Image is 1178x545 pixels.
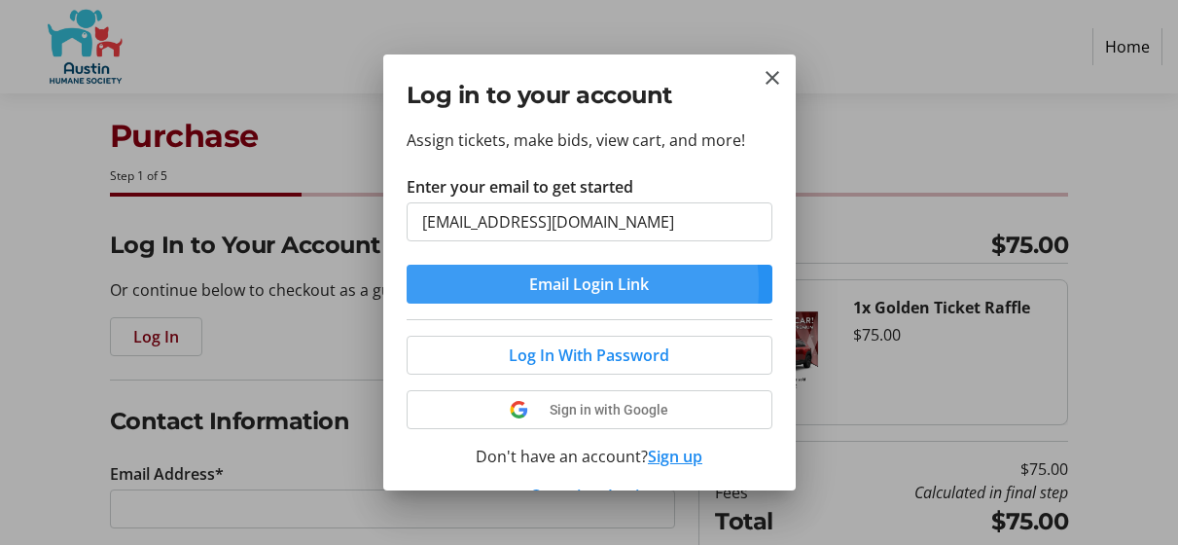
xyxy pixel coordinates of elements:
[530,485,649,506] a: Organizer Login
[407,128,772,152] p: Assign tickets, make bids, view cart, and more!
[509,344,669,367] span: Log In With Password
[648,445,702,468] button: Sign up
[407,175,633,199] label: Enter your email to get started
[529,272,649,296] span: Email Login Link
[407,445,772,468] div: Don't have an account?
[407,265,772,304] button: Email Login Link
[550,402,668,418] span: Sign in with Google
[407,336,772,375] button: Log In With Password
[761,66,784,90] button: Close
[407,78,772,113] h2: Log in to your account
[407,202,772,241] input: Email Address
[407,390,772,429] button: Sign in with Google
